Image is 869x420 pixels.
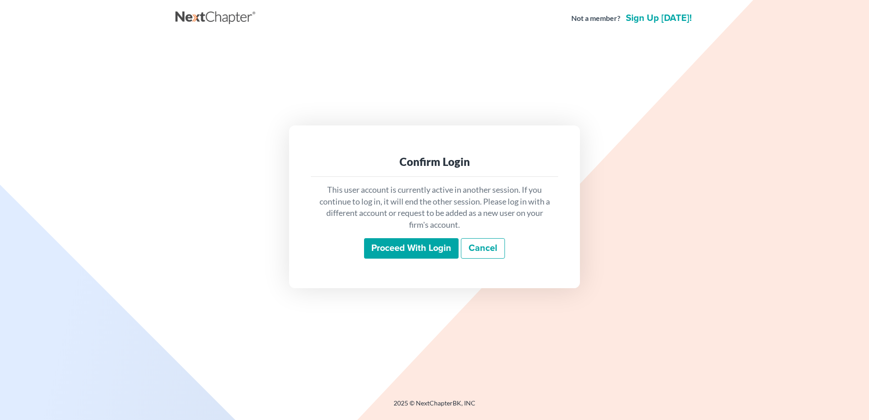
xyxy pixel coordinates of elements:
[175,399,694,415] div: 2025 © NextChapterBK, INC
[318,155,551,169] div: Confirm Login
[624,14,694,23] a: Sign up [DATE]!
[461,238,505,259] a: Cancel
[571,13,620,24] strong: Not a member?
[364,238,459,259] input: Proceed with login
[318,184,551,231] p: This user account is currently active in another session. If you continue to log in, it will end ...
